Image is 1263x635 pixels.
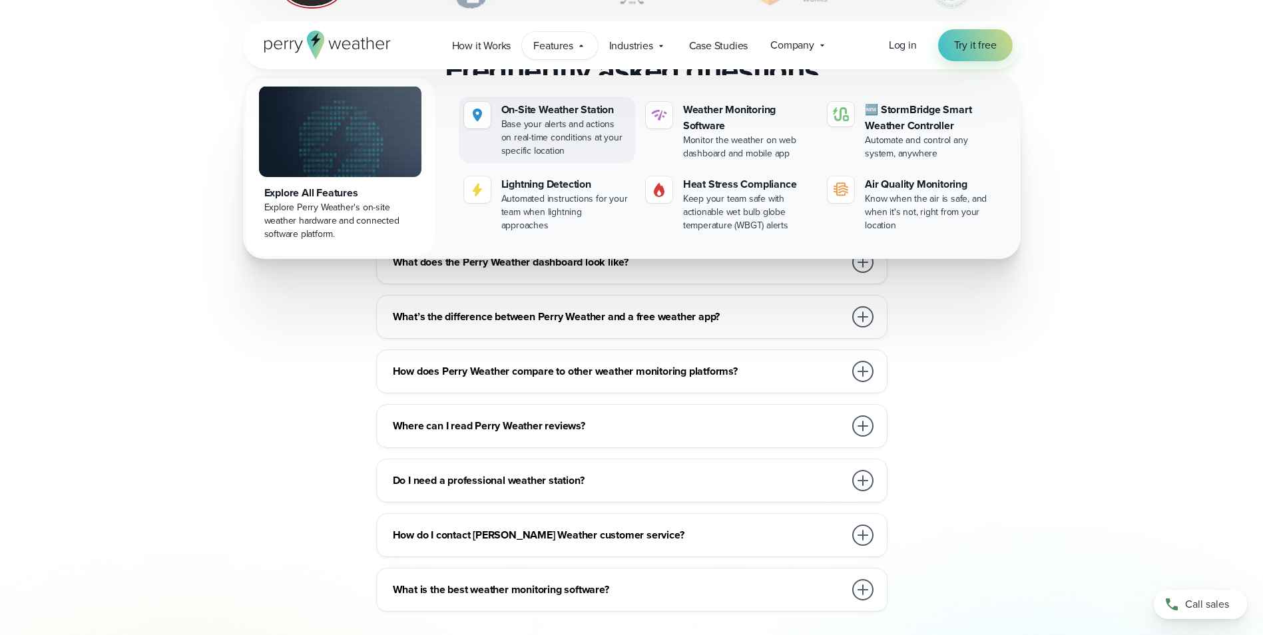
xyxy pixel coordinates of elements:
img: stormbridge-icon-V6.svg [833,107,849,121]
img: lightning-icon.svg [469,182,485,198]
div: Lightning Detection [501,176,630,192]
h3: What does the Perry Weather dashboard look like? [393,254,844,270]
span: Case Studies [689,38,748,54]
a: Explore All Features Explore Perry Weather's on-site weather hardware and connected software plat... [246,78,435,256]
div: Automate and control any system, anywhere [865,134,993,160]
div: Keep your team safe with actionable wet bulb globe temperature (WBGT) alerts [683,192,812,232]
a: 🆕 StormBridge Smart Weather Controller Automate and control any system, anywhere [822,97,999,166]
div: Explore Perry Weather's on-site weather hardware and connected software platform. [264,201,416,241]
a: Try it free [938,29,1013,61]
a: On-Site Weather Station Base your alerts and actions on real-time conditions at your specific loc... [459,97,635,163]
span: How it Works [452,38,511,54]
h3: How do I contact [PERSON_NAME] Weather customer service? [393,527,844,543]
span: Try it free [954,37,997,53]
div: Know when the air is safe, and when it's not, right from your location [865,192,993,232]
img: Location.svg [469,107,485,123]
span: Industries [609,38,653,54]
div: Explore All Features [264,185,416,201]
div: Base your alerts and actions on real-time conditions at your specific location [501,118,630,158]
h2: Frequently asked questions [445,51,819,89]
a: Air Quality Monitoring Know when the air is safe, and when it's not, right from your location [822,171,999,238]
div: On-Site Weather Station [501,102,630,118]
a: How it Works [441,32,523,59]
h3: What’s the difference between Perry Weather and a free weather app? [393,309,844,325]
img: aqi-icon.svg [833,182,849,198]
span: Call sales [1185,596,1229,612]
h3: What is the best weather monitoring software? [393,582,844,598]
div: Monitor the weather on web dashboard and mobile app [683,134,812,160]
div: Heat Stress Compliance [683,176,812,192]
h3: Do I need a professional weather station? [393,473,844,489]
div: Weather Monitoring Software [683,102,812,134]
a: Heat Stress Compliance Keep your team safe with actionable wet bulb globe temperature (WBGT) alerts [640,171,817,238]
span: Features [533,38,573,54]
a: Call sales [1154,590,1247,619]
a: Log in [889,37,917,53]
div: Automated instructions for your team when lightning approaches [501,192,630,232]
img: software-icon.svg [651,107,667,123]
h3: How does Perry Weather compare to other weather monitoring platforms? [393,363,844,379]
div: Air Quality Monitoring [865,176,993,192]
div: 🆕 StormBridge Smart Weather Controller [865,102,993,134]
span: Company [770,37,814,53]
h3: Where can I read Perry Weather reviews? [393,418,844,434]
a: Case Studies [678,32,760,59]
img: Gas.svg [651,182,667,198]
a: Lightning Detection Automated instructions for your team when lightning approaches [459,171,635,238]
a: Weather Monitoring Software Monitor the weather on web dashboard and mobile app [640,97,817,166]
